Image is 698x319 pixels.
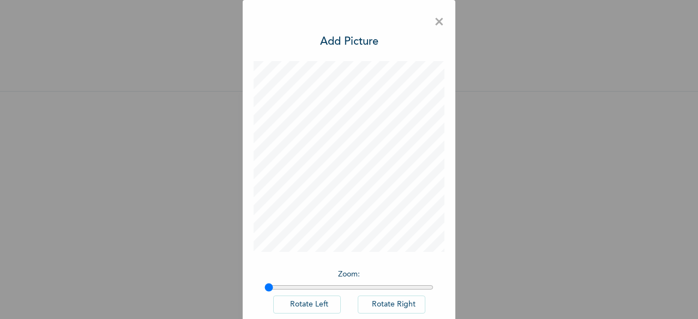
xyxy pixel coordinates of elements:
span: × [434,11,444,34]
h3: Add Picture [320,34,378,50]
p: Zoom : [264,269,434,280]
button: Rotate Right [358,296,425,314]
button: Rotate Left [273,296,341,314]
span: Please add a recent Passport Photograph [251,197,447,241]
